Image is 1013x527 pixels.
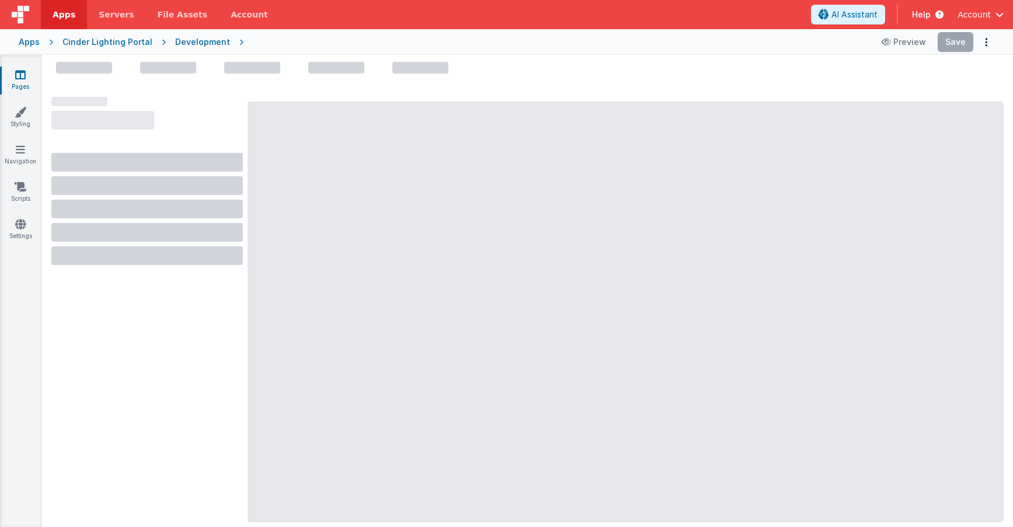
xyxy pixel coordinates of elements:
div: Cinder Lighting Portal [62,36,152,48]
button: Save [938,32,973,52]
span: File Assets [158,9,208,20]
button: AI Assistant [811,5,885,25]
span: Help [912,9,931,20]
button: Account [958,9,1004,20]
div: Apps [19,36,40,48]
button: Preview [875,33,933,51]
span: Servers [99,9,134,20]
span: Account [958,9,991,20]
span: Apps [53,9,75,20]
button: Options [978,34,994,50]
div: Development [175,36,230,48]
span: AI Assistant [831,9,878,20]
